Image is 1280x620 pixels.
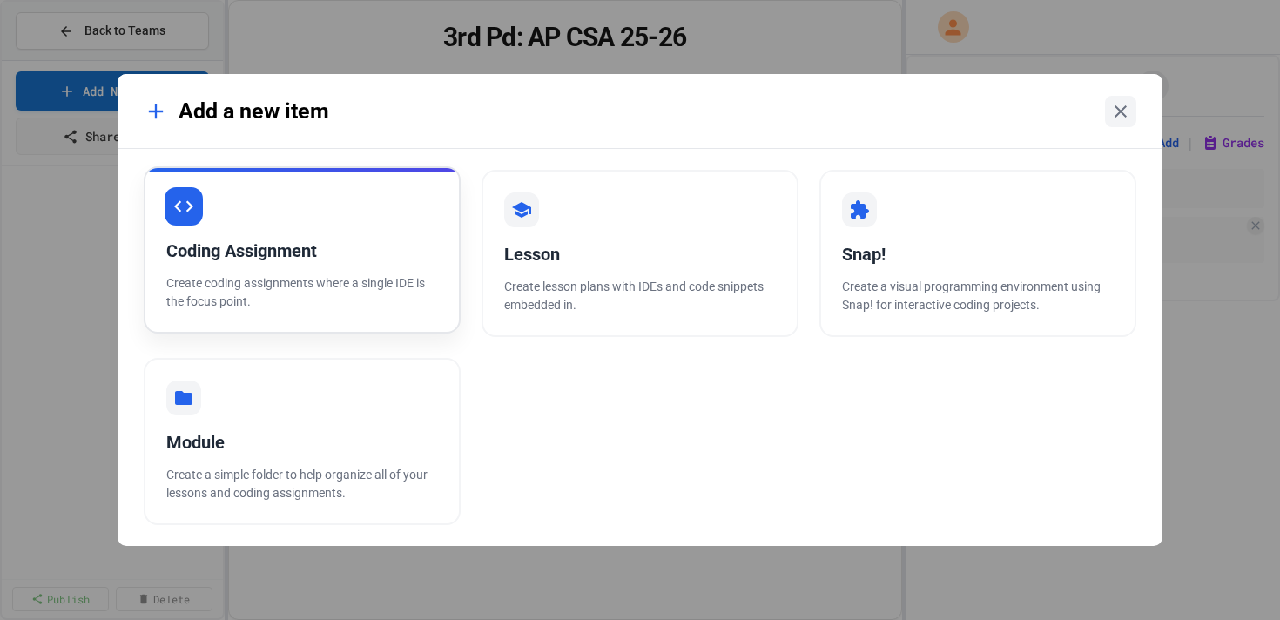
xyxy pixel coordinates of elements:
p: Create a visual programming environment using Snap! for interactive coding projects. [842,278,1114,314]
div: Add a new item [144,95,329,128]
p: Create lesson plans with IDEs and code snippets embedded in. [504,278,776,314]
div: Snap! [842,241,1114,267]
div: Coding Assignment [166,238,438,264]
p: Create a simple folder to help organize all of your lessons and coding assignments. [166,466,438,502]
div: Module [166,429,438,455]
p: Create coding assignments where a single IDE is the focus point. [166,274,438,311]
div: Lesson [504,241,776,267]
